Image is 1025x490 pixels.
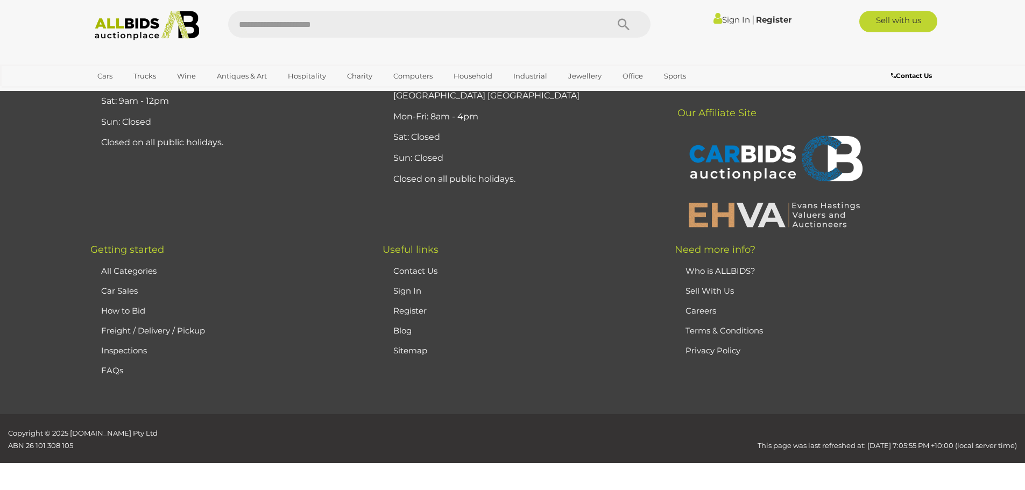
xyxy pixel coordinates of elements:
[170,67,203,85] a: Wine
[90,85,181,103] a: [GEOGRAPHIC_DATA]
[859,11,937,32] a: Sell with us
[752,13,754,25] span: |
[90,244,164,255] span: Getting started
[391,106,648,127] li: Mon-Fri: 8am - 4pm
[616,67,650,85] a: Office
[685,345,740,356] a: Privacy Policy
[386,67,440,85] a: Computers
[101,266,157,276] a: All Categories
[685,286,734,296] a: Sell With Us
[98,132,356,153] li: Closed on all public holidays.
[393,306,427,316] a: Register
[683,124,866,195] img: CARBIDS Auctionplace
[391,127,648,148] li: Sat: Closed
[393,345,427,356] a: Sitemap
[391,148,648,169] li: Sun: Closed
[657,67,693,85] a: Sports
[713,15,750,25] a: Sign In
[101,286,138,296] a: Car Sales
[383,244,439,255] span: Useful links
[393,266,437,276] a: Contact Us
[89,11,206,40] img: Allbids.com.au
[101,325,205,336] a: Freight / Delivery / Pickup
[891,70,935,82] a: Contact Us
[281,67,333,85] a: Hospitality
[101,345,147,356] a: Inspections
[685,266,755,276] a: Who is ALLBIDS?
[675,91,757,119] span: Our Affiliate Site
[683,201,866,229] img: EHVA | Evans Hastings Valuers and Auctioneers
[210,67,274,85] a: Antiques & Art
[98,112,356,133] li: Sun: Closed
[98,91,356,112] li: Sat: 9am - 12pm
[685,325,763,336] a: Terms & Conditions
[561,67,609,85] a: Jewellery
[393,75,579,101] a: Book an appointmentfor collection in [GEOGRAPHIC_DATA] [GEOGRAPHIC_DATA]
[393,286,421,296] a: Sign In
[101,306,145,316] a: How to Bid
[891,72,932,80] b: Contact Us
[256,427,1025,452] div: This page was last refreshed at: [DATE] 7:05:55 PM +10:00 (local server time)
[447,67,499,85] a: Household
[597,11,651,38] button: Search
[675,244,755,255] span: Need more info?
[340,67,379,85] a: Charity
[90,67,119,85] a: Cars
[506,67,554,85] a: Industrial
[391,169,648,190] li: Closed on all public holidays.
[101,365,123,375] a: FAQs
[393,325,412,336] a: Blog
[685,306,716,316] a: Careers
[756,15,791,25] a: Register
[126,67,163,85] a: Trucks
